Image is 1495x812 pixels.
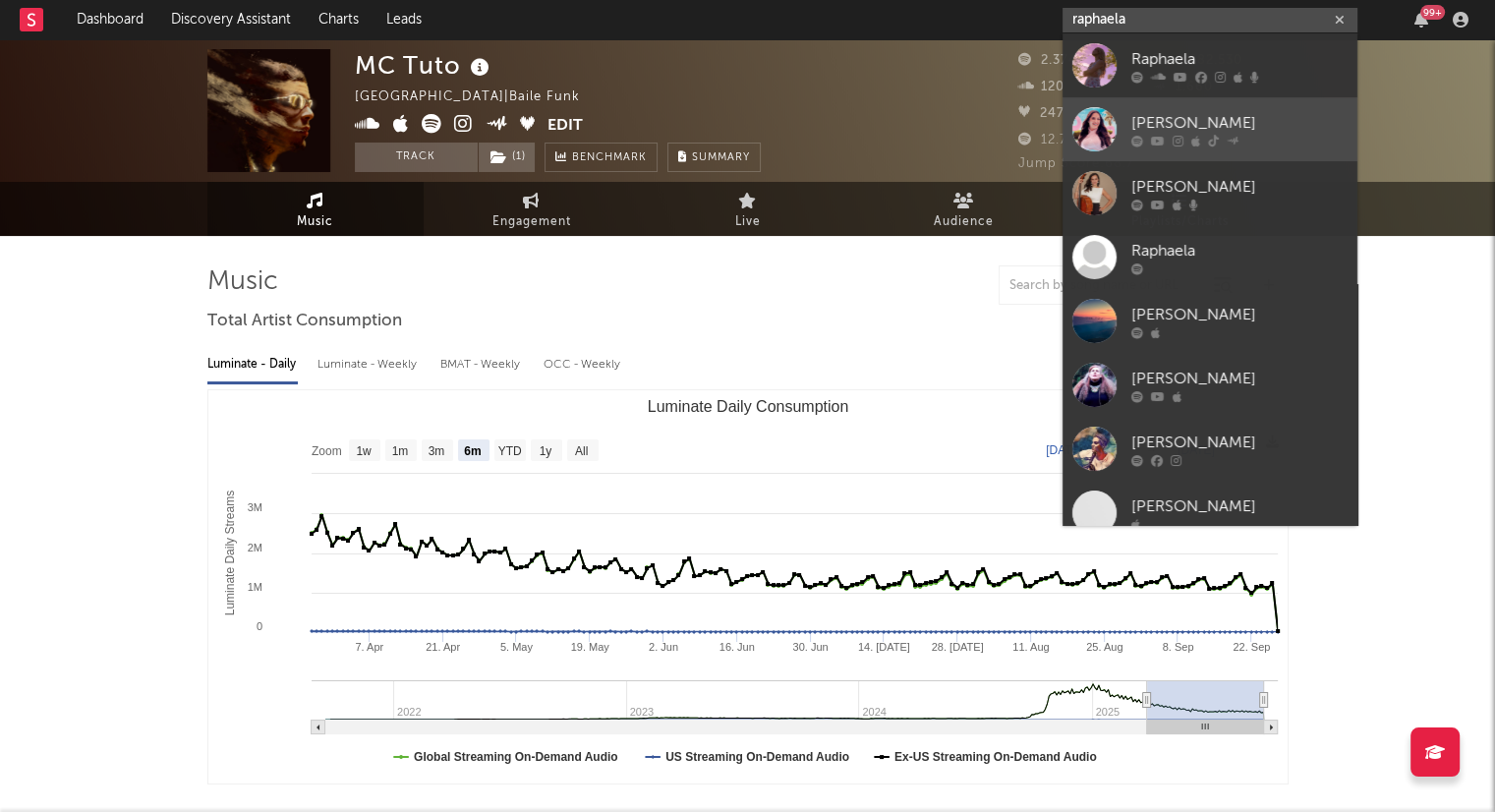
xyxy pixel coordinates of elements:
[857,641,909,653] text: 14. [DATE]
[478,143,536,172] span: ( 1 )
[355,143,478,172] button: Track
[208,390,1288,783] svg: Luminate Daily Consumption
[247,581,261,593] text: 1M
[1420,5,1445,20] div: 99 +
[1018,54,1105,67] span: 2.374.156
[719,641,754,653] text: 16. Jun
[893,750,1096,764] text: Ex-US Streaming On-Demand Audio
[1414,12,1428,28] button: 99+
[574,444,587,458] text: All
[1131,367,1348,390] div: [PERSON_NAME]
[692,152,750,163] span: Summary
[414,750,618,764] text: Global Streaming On-Demand Audio
[1131,239,1348,262] div: Raphaela
[1086,641,1122,653] text: 25. Aug
[735,210,761,234] span: Live
[207,182,424,236] a: Music
[247,542,261,553] text: 2M
[1063,481,1357,545] a: [PERSON_NAME]
[391,444,408,458] text: 1m
[1018,134,1233,146] span: 12.774.297 Monthly Listeners
[223,491,237,615] text: Luminate Daily Streams
[1018,107,1090,120] span: 247.711
[1063,289,1357,353] a: [PERSON_NAME]
[640,182,856,236] a: Live
[1063,353,1357,417] a: [PERSON_NAME]
[1131,111,1348,135] div: [PERSON_NAME]
[1063,33,1357,97] a: Raphaela
[1162,641,1193,653] text: 8. Sep
[547,114,583,139] button: Edit
[426,641,460,653] text: 21. Apr
[545,143,658,172] a: Benchmark
[297,210,333,234] span: Music
[355,86,603,109] div: [GEOGRAPHIC_DATA] | Baile Funk
[934,210,994,234] span: Audience
[1131,431,1348,454] div: [PERSON_NAME]
[572,146,647,170] span: Benchmark
[1018,157,1134,170] span: Jump Score: 68.7
[1000,278,1207,294] input: Search by song name or URL
[355,49,494,82] div: MC Tuto
[497,444,521,458] text: YTD
[792,641,828,653] text: 30. Jun
[492,210,571,234] span: Engagement
[317,348,421,381] div: Luminate - Weekly
[1131,47,1348,71] div: Raphaela
[665,750,849,764] text: US Streaming On-Demand Audio
[648,641,677,653] text: 2. Jun
[356,444,372,458] text: 1w
[1131,303,1348,326] div: [PERSON_NAME]
[1012,641,1049,653] text: 11. Aug
[667,143,761,172] button: Summary
[207,310,402,333] span: Total Artist Consumption
[1063,225,1357,289] a: Raphaela
[499,641,533,653] text: 5. May
[544,348,622,381] div: OCC - Weekly
[479,143,535,172] button: (1)
[647,398,848,415] text: Luminate Daily Consumption
[1018,81,1064,93] span: 120
[1063,161,1357,225] a: [PERSON_NAME]
[256,620,261,632] text: 0
[1063,97,1357,161] a: [PERSON_NAME]
[207,348,298,381] div: Luminate - Daily
[539,444,551,458] text: 1y
[570,641,609,653] text: 19. May
[856,182,1072,236] a: Audience
[424,182,640,236] a: Engagement
[247,501,261,513] text: 3M
[1046,443,1083,457] text: [DATE]
[1131,494,1348,518] div: [PERSON_NAME]
[1233,641,1270,653] text: 22. Sep
[428,444,444,458] text: 3m
[355,641,383,653] text: 7. Apr
[931,641,983,653] text: 28. [DATE]
[440,348,524,381] div: BMAT - Weekly
[312,444,342,458] text: Zoom
[1131,175,1348,199] div: [PERSON_NAME]
[1063,8,1357,32] input: Search for artists
[464,444,481,458] text: 6m
[1063,417,1357,481] a: [PERSON_NAME]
